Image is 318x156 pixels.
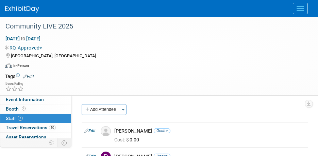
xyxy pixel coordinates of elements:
span: Travel Reservations [6,125,56,130]
a: Booth [0,104,71,114]
span: 10 [49,125,56,130]
a: Edit [23,74,34,79]
div: [PERSON_NAME] [114,128,305,134]
span: 0.00 [114,137,142,142]
span: Cost: $ [114,137,130,142]
button: RQ-Approved [5,44,45,51]
td: Personalize Event Tab Strip [46,138,57,147]
span: Event Information [6,97,44,102]
div: Event Rating [5,82,24,85]
span: to [20,36,26,41]
span: Booth [6,106,27,112]
button: Menu [293,3,308,14]
a: Event Information [0,95,71,104]
span: [GEOGRAPHIC_DATA], [GEOGRAPHIC_DATA] [11,53,96,58]
div: Event Format [5,62,309,72]
td: Toggle Event Tabs [57,138,71,147]
a: Edit [84,129,96,133]
button: Add Attendee [82,104,120,115]
td: Tags [5,73,34,80]
span: Onsite [154,128,170,133]
img: Associate-Profile-5.png [101,126,111,136]
span: Booth not reserved yet [20,106,27,111]
a: Travel Reservations10 [0,123,71,132]
span: Asset Reservations [6,134,46,140]
span: Staff [6,116,23,121]
span: 7 [18,116,23,121]
img: ExhibitDay [5,6,39,13]
a: Staff7 [0,114,71,123]
img: Format-Inperson.png [5,63,12,68]
a: Asset Reservations [0,133,71,142]
span: [DATE] [DATE] [5,36,41,42]
div: In-Person [13,63,29,68]
div: Community LIVE 2025 [3,20,304,33]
